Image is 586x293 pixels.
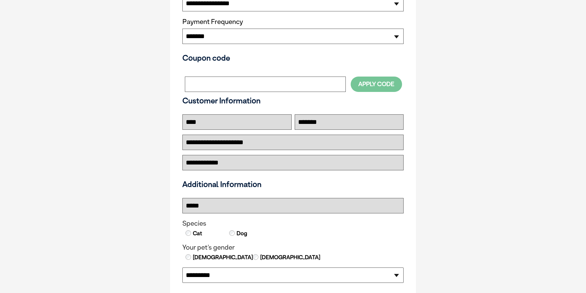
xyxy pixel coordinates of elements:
h3: Coupon code [182,53,404,62]
label: Payment Frequency [182,18,243,26]
button: Apply Code [351,77,402,92]
legend: Species [182,220,404,228]
h3: Additional Information [180,180,406,189]
legend: Your pet's gender [182,244,404,251]
h3: Customer Information [182,96,404,105]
